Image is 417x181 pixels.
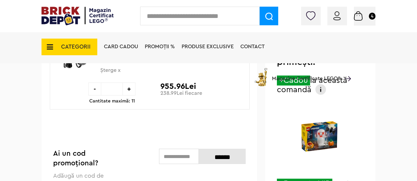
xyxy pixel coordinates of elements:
a: Card Cadou [104,44,138,49]
span: Ai un cod promoțional? [53,150,98,167]
span: CATEGORII [61,44,91,50]
img: Info VIP [315,84,326,95]
p: 238.99Lei fiecare [160,90,202,96]
div: - [88,83,101,95]
a: Magazine Certificate LEGO® [341,68,351,73]
p: 955.96Lei [160,83,196,90]
p: Cantitate maximă: 11 [89,99,135,103]
a: PROMOȚII % [145,44,175,49]
a: Produse exclusive [182,44,234,49]
a: Contact [240,44,265,49]
div: + [123,83,135,95]
div: la această comandă [277,76,362,97]
span: Magazine Certificate LEGO® [272,67,341,82]
small: 4 [369,13,375,20]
